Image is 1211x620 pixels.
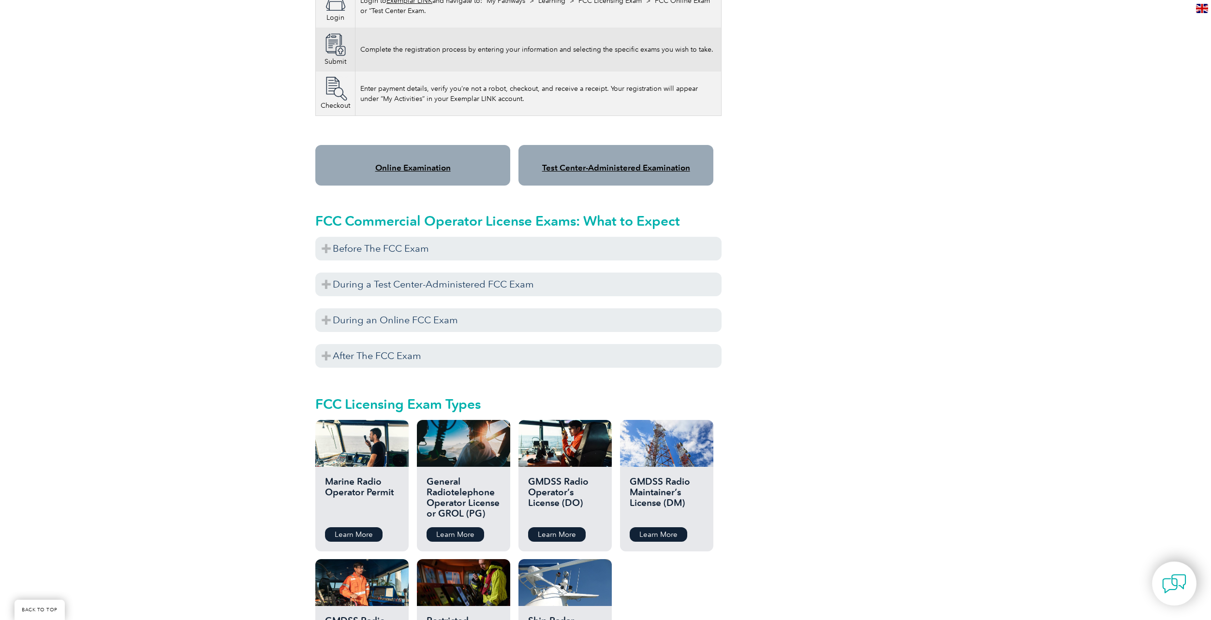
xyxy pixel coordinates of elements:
[315,213,722,229] h2: FCC Commercial Operator License Exams: What to Expect
[316,28,355,72] td: Submit
[355,72,722,116] td: Enter payment details, verify you’re not a robot, checkout, and receive a receipt. Your registrat...
[315,237,722,260] h3: Before The FCC Exam
[528,476,602,520] h2: GMDSS Radio Operator’s License (DO)
[315,308,722,332] h3: During an Online FCC Exam
[1162,572,1186,596] img: contact-chat.png
[316,72,355,116] td: Checkout
[15,600,65,620] a: BACK TO TOP
[427,527,484,542] a: Learn More
[1196,4,1208,13] img: en
[528,527,586,542] a: Learn More
[315,344,722,368] h3: After The FCC Exam
[315,396,722,412] h2: FCC Licensing Exam Types
[325,527,383,542] a: Learn More
[427,476,501,520] h2: General Radiotelephone Operator License or GROL (PG)
[355,28,722,72] td: Complete the registration process by entering your information and selecting the specific exams y...
[630,476,704,520] h2: GMDSS Radio Maintainer’s License (DM)
[315,273,722,296] h3: During a Test Center-Administered FCC Exam
[325,476,399,520] h2: Marine Radio Operator Permit
[542,163,690,173] a: Test Center-Administered Examination
[375,163,451,173] a: Online Examination
[630,527,687,542] a: Learn More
